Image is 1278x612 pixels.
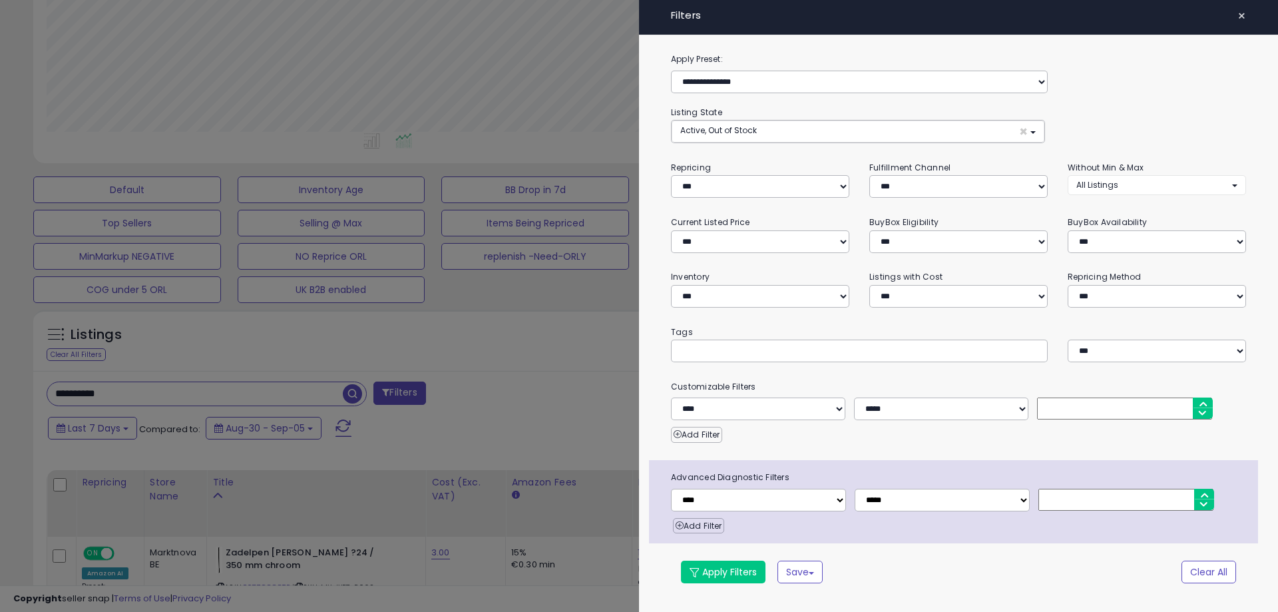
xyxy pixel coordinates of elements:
[673,518,724,534] button: Add Filter
[661,380,1256,394] small: Customizable Filters
[671,216,749,228] small: Current Listed Price
[1181,561,1236,583] button: Clear All
[1232,7,1251,25] button: ×
[869,162,951,173] small: Fulfillment Channel
[777,561,823,583] button: Save
[661,325,1256,340] small: Tags
[671,107,722,118] small: Listing State
[661,470,1258,485] span: Advanced Diagnostic Filters
[671,271,710,282] small: Inventory
[672,121,1044,143] button: Active, Out of Stock ×
[661,52,1256,67] label: Apply Preset:
[1076,179,1118,190] span: All Listings
[1019,125,1028,139] span: ×
[869,271,943,282] small: Listings with Cost
[681,561,765,583] button: Apply Filters
[671,10,1246,21] h4: Filters
[680,125,757,136] span: Active, Out of Stock
[869,216,939,228] small: BuyBox Eligibility
[671,427,722,443] button: Add Filter
[671,162,711,173] small: Repricing
[1068,175,1246,194] button: All Listings
[1068,216,1147,228] small: BuyBox Availability
[1237,7,1246,25] span: ×
[1068,162,1144,173] small: Without Min & Max
[1068,271,1142,282] small: Repricing Method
